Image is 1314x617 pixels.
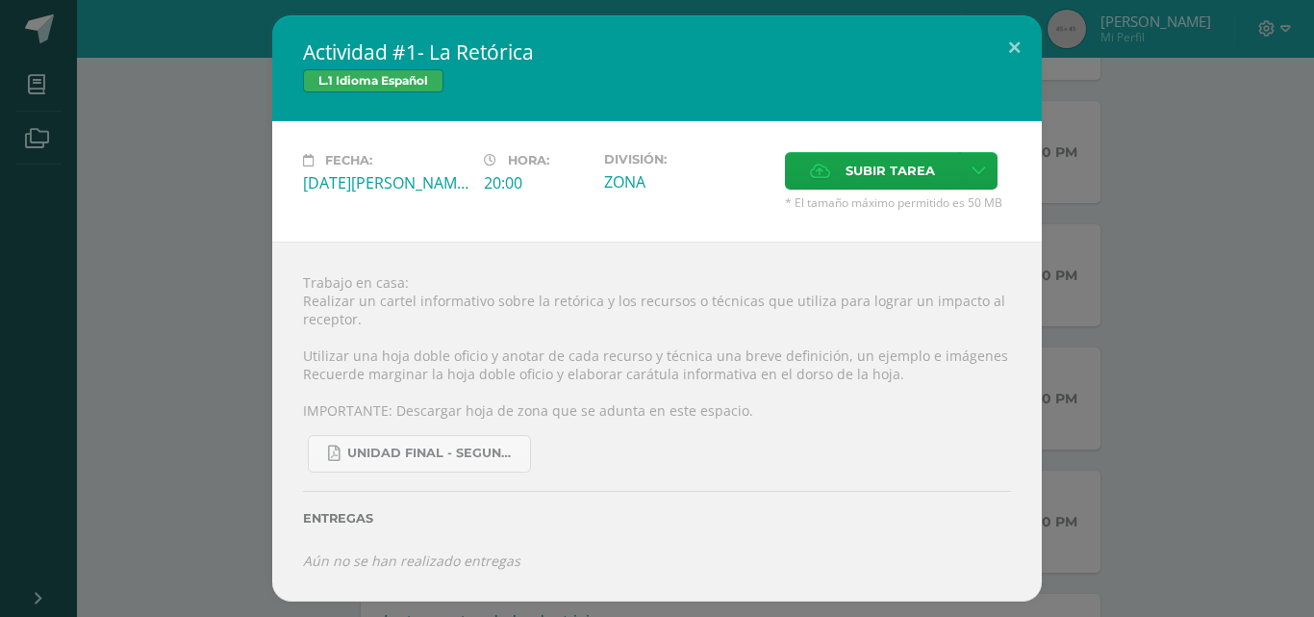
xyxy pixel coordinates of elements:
span: Hora: [508,153,549,167]
span: * El tamaño máximo permitido es 50 MB [785,194,1011,211]
button: Close (Esc) [987,15,1042,81]
span: Subir tarea [846,153,935,189]
span: UNIDAD FINAL - SEGUNDO BASICO A-B-C -.pdf [347,446,520,461]
h2: Actividad #1- La Retórica [303,39,1011,65]
div: ZONA [604,171,770,193]
i: Aún no se han realizado entregas [303,552,520,570]
label: Entregas [303,511,1011,526]
span: L.1 Idioma Español [303,69,443,92]
div: Trabajo en casa: Realizar un cartel informativo sobre la retórica y los recursos o técnicas que u... [272,242,1042,602]
a: UNIDAD FINAL - SEGUNDO BASICO A-B-C -.pdf [308,435,531,473]
div: [DATE][PERSON_NAME] [303,172,468,193]
label: División: [604,152,770,167]
span: Fecha: [325,153,372,167]
div: 20:00 [484,172,589,193]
